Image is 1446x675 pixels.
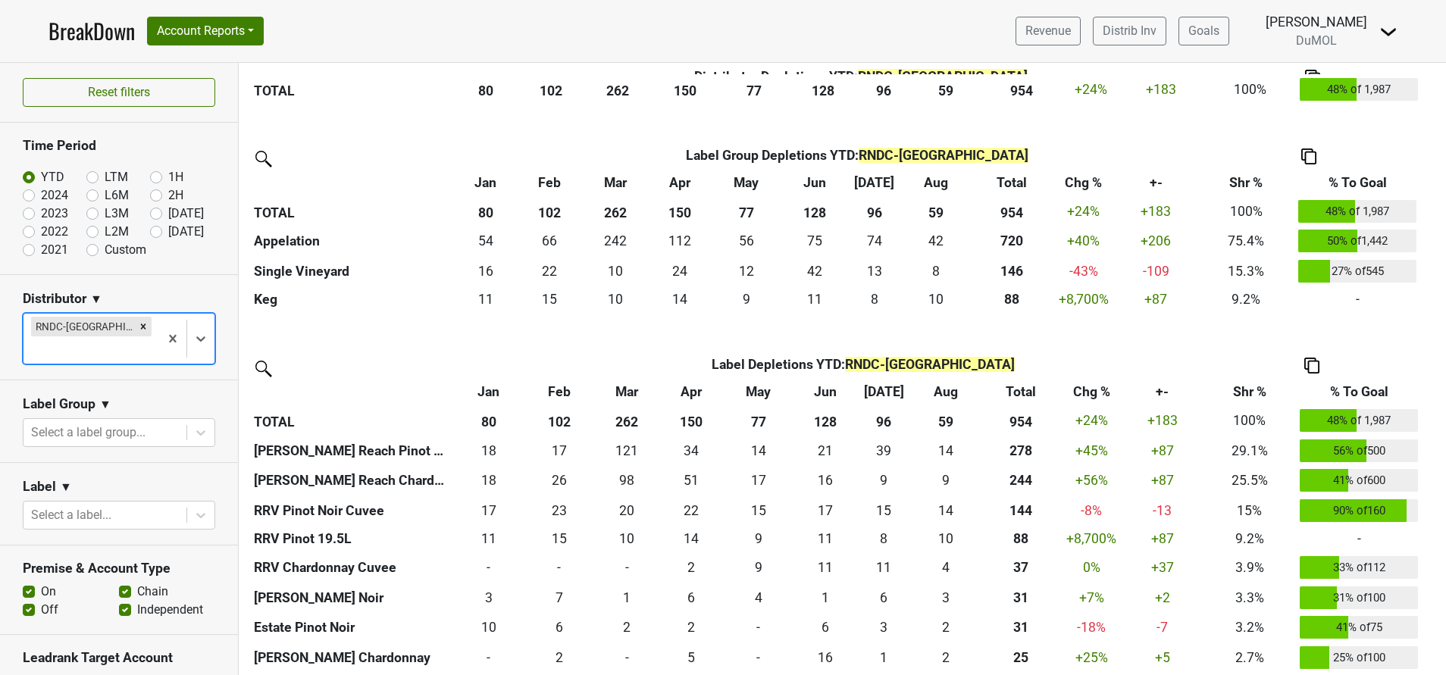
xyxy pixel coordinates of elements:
[663,501,720,520] div: 22
[1297,379,1422,406] th: % To Goal: activate to sort column ascending
[1197,227,1294,257] td: 75.4%
[861,501,907,520] div: 15
[902,169,971,196] th: Aug: activate to sort column ascending
[782,227,847,257] td: 75
[518,256,581,286] td: 21.7
[856,74,911,105] th: 96
[914,558,977,577] div: 4
[518,227,581,257] td: 65.7
[594,379,659,406] th: Mar: activate to sort column ascending
[710,286,782,314] td: 9
[970,256,1053,286] th: 146.170
[1093,17,1166,45] a: Distrib Inv
[168,205,204,223] label: [DATE]
[524,553,594,583] td: 0
[453,169,517,196] th: Jan: activate to sort column ascending
[524,436,594,466] td: 16.7
[710,227,782,257] td: 55.666
[1118,261,1194,281] div: -109
[981,466,1061,496] th: 243.600
[250,466,453,496] th: [PERSON_NAME] Reach Chardonnay
[581,256,649,286] td: 10
[902,227,971,257] td: 41.832
[250,145,274,170] img: filter
[1301,148,1316,164] img: Copy to clipboard
[581,286,649,314] td: 10
[649,227,710,257] td: 112
[797,501,854,520] div: 17
[585,231,646,251] div: 242
[250,169,453,196] th: &nbsp;: activate to sort column ascending
[723,466,793,496] td: 16.833
[1118,289,1194,309] div: +87
[974,261,1049,281] div: 146
[857,466,910,496] td: 9.167
[581,169,649,196] th: Mar: activate to sort column ascending
[970,169,1053,196] th: Total: activate to sort column ascending
[857,526,910,553] td: 8
[1197,286,1294,314] td: 9.2%
[453,74,518,105] th: 80
[723,553,793,583] td: 9.167
[649,196,710,227] th: 150
[1203,436,1297,466] td: 29.1%
[906,289,967,309] div: 10
[521,289,577,309] div: 15
[453,553,524,583] td: 0
[1203,74,1297,105] td: 100%
[453,406,524,436] th: 80
[1295,286,1420,314] td: -
[594,406,659,436] th: 262
[250,495,453,526] th: RRV Pinot Noir Cuvee
[518,169,581,196] th: Feb: activate to sort column ascending
[911,74,980,105] th: 59
[453,436,524,466] td: 18.2
[453,495,524,526] td: 16.9
[857,553,910,583] td: 11
[727,529,790,548] div: 9
[453,466,524,496] td: 17.5
[847,169,901,196] th: Jul: activate to sort column ascending
[594,436,659,466] td: 121.1
[527,470,590,490] div: 26
[902,256,971,286] td: 7.5
[652,74,717,105] th: 150
[1126,441,1199,461] div: +87
[457,289,514,309] div: 11
[518,196,581,227] th: 102
[659,379,723,406] th: Apr: activate to sort column ascending
[1379,23,1397,41] img: Dropdown Menu
[902,286,971,314] td: 10
[727,501,790,520] div: 15
[1203,379,1297,406] th: Shr %: activate to sort column ascending
[23,396,95,412] h3: Label Group
[518,142,1198,169] th: Label Group Depletions YTD :
[453,256,517,286] td: 15.8
[1126,501,1199,520] div: -13
[649,256,710,286] td: 24.167
[453,583,524,613] td: 3
[663,470,720,490] div: 51
[41,583,56,601] label: On
[457,441,520,461] div: 18
[723,406,793,436] th: 77
[250,196,453,227] th: TOTAL
[1295,169,1420,196] th: % To Goal: activate to sort column ascending
[1016,17,1081,45] a: Revenue
[105,205,129,223] label: L3M
[457,558,520,577] div: -
[793,583,857,613] td: 1
[847,227,901,257] td: 74.334
[1053,169,1114,196] th: Chg %: activate to sort column ascending
[1296,33,1337,48] span: DuMOL
[41,601,58,619] label: Off
[453,196,517,227] th: 80
[1197,196,1294,227] td: 100%
[457,261,514,281] div: 16
[663,529,720,548] div: 14
[797,441,854,461] div: 21
[524,379,594,406] th: Feb: activate to sort column ascending
[984,529,1057,548] div: 88
[524,352,1203,379] th: Label Depletions YTD :
[105,223,129,241] label: L2M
